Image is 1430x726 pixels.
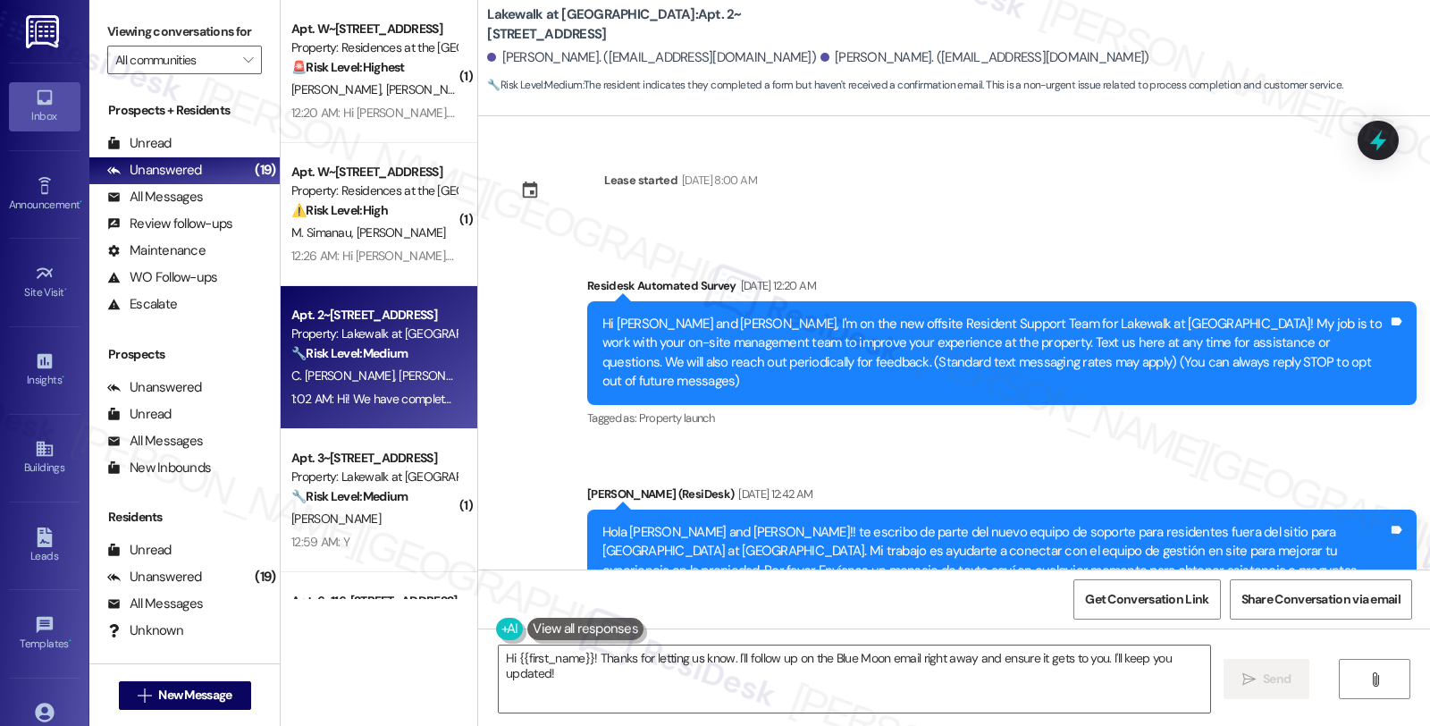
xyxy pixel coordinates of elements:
div: WO Follow-ups [107,268,217,287]
div: (19) [250,563,280,591]
span: • [62,371,64,384]
div: Unread [107,405,172,424]
a: Site Visit • [9,258,80,307]
img: ResiDesk Logo [26,15,63,48]
b: Lakewalk at [GEOGRAPHIC_DATA]: Apt. 2~[STREET_ADDRESS] [487,5,845,44]
button: Get Conversation Link [1073,579,1220,620]
div: All Messages [107,432,203,451]
input: All communities [115,46,233,74]
span: • [69,635,71,647]
span: New Message [158,686,231,705]
div: 12:59 AM: Y [291,534,349,550]
div: [PERSON_NAME] (ResiDesk) [587,485,1417,510]
div: [DATE] 12:20 AM [736,276,816,295]
div: Property: Residences at the [GEOGRAPHIC_DATA] [291,181,457,200]
strong: 🔧 Risk Level: Medium [291,488,408,504]
span: Property launch [639,410,714,426]
div: New Inbounds [107,459,211,477]
span: C. [PERSON_NAME] [291,367,399,384]
textarea: Hi {{first_name}}! Thanks for letting us know. I'll follow up on the Blue Moon email right away a... [499,646,1210,713]
span: • [80,196,82,208]
div: Unknown [107,621,183,640]
div: Apt. 2~[STREET_ADDRESS] [291,306,457,325]
span: [PERSON_NAME] [291,81,386,97]
div: Apt. 3~[STREET_ADDRESS] [291,449,457,468]
span: M. Simanau [291,224,357,241]
div: Maintenance [107,241,206,260]
div: Unanswered [107,378,202,397]
div: Property: Residences at the [GEOGRAPHIC_DATA] [291,38,457,57]
span: • [64,283,67,296]
div: Residesk Automated Survey [587,276,1417,301]
i:  [243,53,253,67]
div: Apt. 6~116, [STREET_ADDRESS] [291,592,457,611]
button: Send [1224,659,1310,699]
i:  [138,688,151,703]
div: [DATE] 12:42 AM [734,485,812,503]
div: Prospects + Residents [89,101,280,120]
a: Insights • [9,346,80,394]
span: Get Conversation Link [1085,590,1208,609]
div: Property: Lakewalk at [GEOGRAPHIC_DATA] [291,468,457,486]
a: Buildings [9,434,80,482]
a: Inbox [9,82,80,131]
div: Tagged as: [587,405,1417,431]
strong: 🚨 Risk Level: Highest [291,59,405,75]
div: Hola [PERSON_NAME] and [PERSON_NAME]!! te escribo de parte del nuevo equipo de soporte para resid... [602,523,1388,600]
strong: 🔧 Risk Level: Medium [487,78,582,92]
div: Lease started [604,171,677,190]
span: : The resident indicates they completed a form but haven't received a confirmation email. This is... [487,76,1342,95]
div: Unread [107,541,172,560]
div: Apt. W~[STREET_ADDRESS] [291,163,457,181]
span: [PERSON_NAME] [291,511,381,527]
i:  [1368,672,1382,687]
span: [PERSON_NAME] [400,367,489,384]
span: Share Conversation via email [1241,590,1401,609]
div: All Messages [107,188,203,207]
div: [PERSON_NAME]. ([EMAIL_ADDRESS][DOMAIN_NAME]) [820,48,1149,67]
span: [PERSON_NAME] [357,224,446,241]
button: New Message [119,681,251,710]
strong: ⚠️ Risk Level: High [291,202,388,218]
span: Send [1263,670,1291,688]
div: Unanswered [107,568,202,587]
a: Templates • [9,610,80,658]
div: Review follow-ups [107,215,232,233]
div: Prospects [89,345,280,364]
strong: 🔧 Risk Level: Medium [291,345,408,361]
a: Leads [9,522,80,570]
div: Apt. W~[STREET_ADDRESS] [291,20,457,38]
div: (19) [250,156,280,184]
div: [DATE] 8:00 AM [677,171,757,190]
label: Viewing conversations for [107,18,262,46]
div: [PERSON_NAME]. ([EMAIL_ADDRESS][DOMAIN_NAME]) [487,48,816,67]
div: Residents [89,508,280,527]
button: Share Conversation via email [1230,579,1412,620]
i:  [1242,672,1256,687]
div: Unanswered [107,161,202,180]
div: Hi [PERSON_NAME] and [PERSON_NAME], I'm on the new offsite Resident Support Team for Lakewalk at ... [602,315,1388,392]
div: Unread [107,134,172,153]
div: 12:20 AM: Hi [PERSON_NAME]. Our lease is up at the end of the week and we're doing our final walk... [291,105,1429,121]
div: All Messages [107,595,203,613]
div: Escalate [107,295,177,314]
span: [PERSON_NAME] [386,81,475,97]
div: Property: Lakewalk at [GEOGRAPHIC_DATA] [291,325,457,343]
div: 1:02 AM: Hi! We have completed the form, but the blue moon e-mail has not been received. [291,391,764,407]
